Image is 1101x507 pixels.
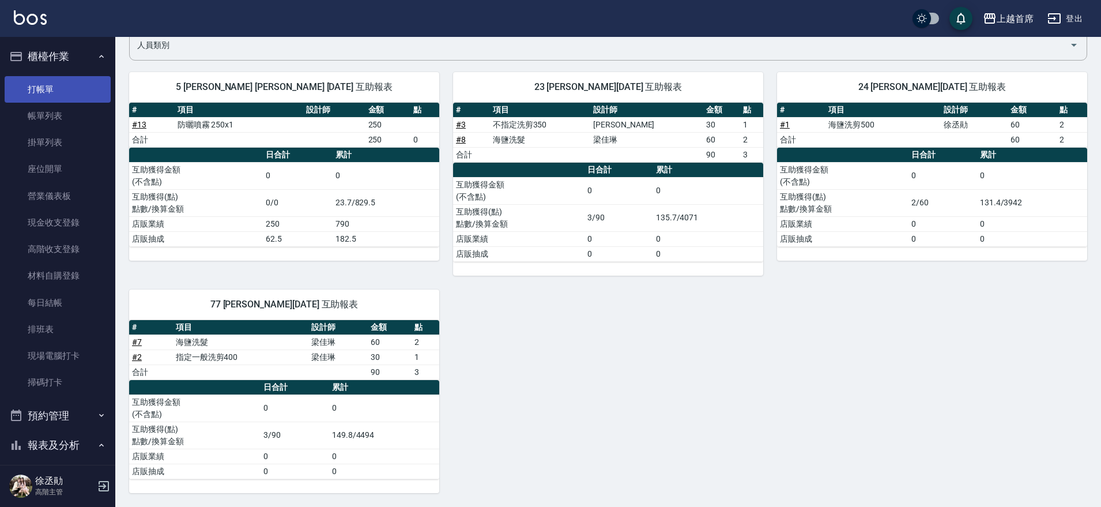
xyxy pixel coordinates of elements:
td: 互助獲得金額 (不含點) [129,162,263,189]
a: 高階收支登錄 [5,236,111,262]
td: 店販業績 [129,449,261,464]
td: 0 [908,231,977,246]
td: 60 [1008,117,1057,132]
td: 店販抽成 [453,246,585,261]
a: #2 [132,352,142,362]
td: 互助獲得金額 (不含點) [129,395,261,422]
button: 櫃檯作業 [5,42,111,72]
th: 項目 [490,103,590,118]
td: 60 [1008,132,1057,147]
a: 排班表 [5,316,111,343]
td: 2 [740,132,763,147]
th: 累計 [977,148,1087,163]
td: 海鹽洗剪500 [825,117,941,132]
th: 日合計 [908,148,977,163]
td: 互助獲得(點) 點數/換算金額 [129,422,261,449]
td: 0 [585,246,653,261]
td: 梁佳琳 [590,132,703,147]
td: 0 [263,162,333,189]
td: 0 [977,231,1087,246]
td: 62.5 [263,231,333,246]
a: 報表目錄 [5,465,111,491]
td: 海鹽洗髮 [173,335,308,350]
td: 60 [703,132,740,147]
a: 現金收支登錄 [5,209,111,236]
button: Open [1065,36,1083,54]
td: 互助獲得金額 (不含點) [777,162,908,189]
td: 互助獲得金額 (不含點) [453,177,585,204]
th: 累計 [333,148,439,163]
td: 0 [908,162,977,189]
td: 2/60 [908,189,977,216]
td: 3 [740,147,763,162]
th: 設計師 [590,103,703,118]
td: 指定一般洗剪400 [173,350,308,365]
td: 2 [1057,117,1087,132]
td: 3/90 [261,422,329,449]
td: 30 [703,117,740,132]
th: 點 [410,103,439,118]
td: 海鹽洗髮 [490,132,590,147]
th: 日合計 [585,163,653,178]
td: 店販業績 [777,216,908,231]
td: 店販業績 [453,231,585,246]
td: 0/0 [263,189,333,216]
a: 營業儀表板 [5,183,111,209]
a: 掛單列表 [5,129,111,156]
td: 店販抽成 [777,231,908,246]
td: 131.4/3942 [977,189,1087,216]
td: [PERSON_NAME] [590,117,703,132]
th: 金額 [365,103,411,118]
td: 90 [368,365,412,380]
th: 點 [1057,103,1087,118]
a: 材料自購登錄 [5,262,111,289]
table: a dense table [453,103,763,163]
td: 防曬噴霧 250x1 [175,117,303,132]
td: 0 [977,216,1087,231]
table: a dense table [453,163,763,262]
input: 人員名稱 [134,35,1065,55]
td: 0 [585,231,653,246]
td: 徐丞勛 [941,117,1008,132]
button: 上越首席 [978,7,1038,31]
td: 3/90 [585,204,653,231]
table: a dense table [129,148,439,247]
td: 0 [329,395,439,422]
table: a dense table [129,320,439,380]
td: 2 [412,335,439,350]
th: 金額 [1008,103,1057,118]
a: #1 [780,120,790,129]
a: #7 [132,337,142,347]
td: 0 [653,177,763,204]
th: # [777,103,826,118]
td: 182.5 [333,231,439,246]
td: 0 [585,177,653,204]
a: #8 [456,135,466,144]
td: 30 [368,350,412,365]
td: 互助獲得(點) 點數/換算金額 [777,189,908,216]
td: 0 [908,216,977,231]
th: 累計 [653,163,763,178]
td: 0 [333,162,439,189]
td: 250 [263,216,333,231]
td: 0 [977,162,1087,189]
td: 0 [261,449,329,464]
td: 0 [261,395,329,422]
td: 1 [412,350,439,365]
th: # [129,320,173,335]
td: 店販抽成 [129,464,261,479]
div: 上越首席 [997,12,1034,26]
a: #3 [456,120,466,129]
th: 設計師 [303,103,365,118]
td: 23.7/829.5 [333,189,439,216]
td: 0 [653,246,763,261]
a: 座位開單 [5,156,111,182]
table: a dense table [129,380,439,479]
td: 合計 [129,365,173,380]
th: # [453,103,490,118]
th: 點 [412,320,439,335]
th: 項目 [175,103,303,118]
th: 設計師 [941,103,1008,118]
th: 金額 [703,103,740,118]
th: 金額 [368,320,412,335]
